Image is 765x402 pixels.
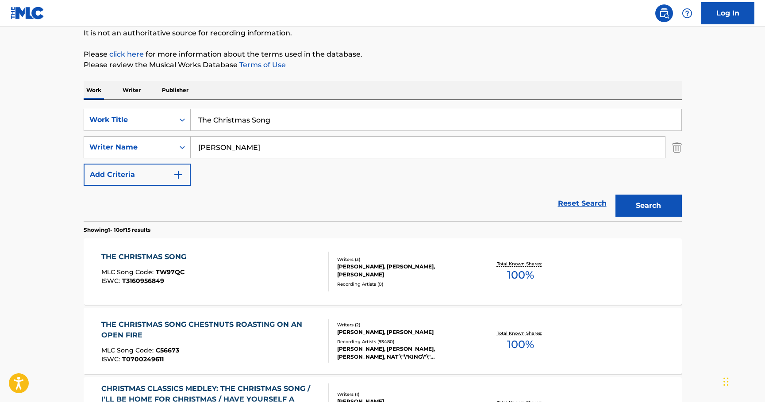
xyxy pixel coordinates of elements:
[101,319,321,341] div: THE CHRISTMAS SONG CHESTNUTS ROASTING ON AN OPEN FIRE
[497,260,544,267] p: Total Known Shares:
[678,4,696,22] div: Help
[554,194,611,213] a: Reset Search
[109,50,144,58] a: click here
[672,136,682,158] img: Delete Criterion
[84,164,191,186] button: Add Criteria
[159,81,191,100] p: Publisher
[156,268,185,276] span: TW97QC
[101,346,156,354] span: MLC Song Code :
[11,7,45,19] img: MLC Logo
[337,322,471,328] div: Writers ( 2 )
[84,226,150,234] p: Showing 1 - 10 of 15 results
[682,8,692,19] img: help
[723,368,729,395] div: Drag
[84,81,104,100] p: Work
[89,115,169,125] div: Work Title
[337,281,471,287] div: Recording Artists ( 0 )
[337,338,471,345] div: Recording Artists ( 93480 )
[156,346,179,354] span: C56673
[84,28,682,38] p: It is not an authoritative source for recording information.
[84,238,682,305] a: THE CHRISTMAS SONGMLC Song Code:TW97QCISWC:T3160956849Writers (3)[PERSON_NAME], [PERSON_NAME], [P...
[122,277,164,285] span: T3160956849
[337,328,471,336] div: [PERSON_NAME], [PERSON_NAME]
[497,330,544,337] p: Total Known Shares:
[173,169,184,180] img: 9d2ae6d4665cec9f34b9.svg
[84,60,682,70] p: Please review the Musical Works Database
[101,355,122,363] span: ISWC :
[701,2,754,24] a: Log In
[507,337,534,352] span: 100 %
[120,81,143,100] p: Writer
[122,355,164,363] span: T0700249611
[101,268,156,276] span: MLC Song Code :
[337,391,471,398] div: Writers ( 1 )
[337,256,471,263] div: Writers ( 3 )
[84,308,682,374] a: THE CHRISTMAS SONG CHESTNUTS ROASTING ON AN OPEN FIREMLC Song Code:C56673ISWC:T0700249611Writers ...
[659,8,669,19] img: search
[101,252,191,262] div: THE CHRISTMAS SONG
[337,345,471,361] div: [PERSON_NAME], [PERSON_NAME], [PERSON_NAME], NAT \"\"KING\"\" [PERSON_NAME], [PERSON_NAME]
[655,4,673,22] a: Public Search
[615,195,682,217] button: Search
[337,263,471,279] div: [PERSON_NAME], [PERSON_NAME], [PERSON_NAME]
[238,61,286,69] a: Terms of Use
[507,267,534,283] span: 100 %
[84,109,682,221] form: Search Form
[101,277,122,285] span: ISWC :
[89,142,169,153] div: Writer Name
[84,49,682,60] p: Please for more information about the terms used in the database.
[721,360,765,402] iframe: Chat Widget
